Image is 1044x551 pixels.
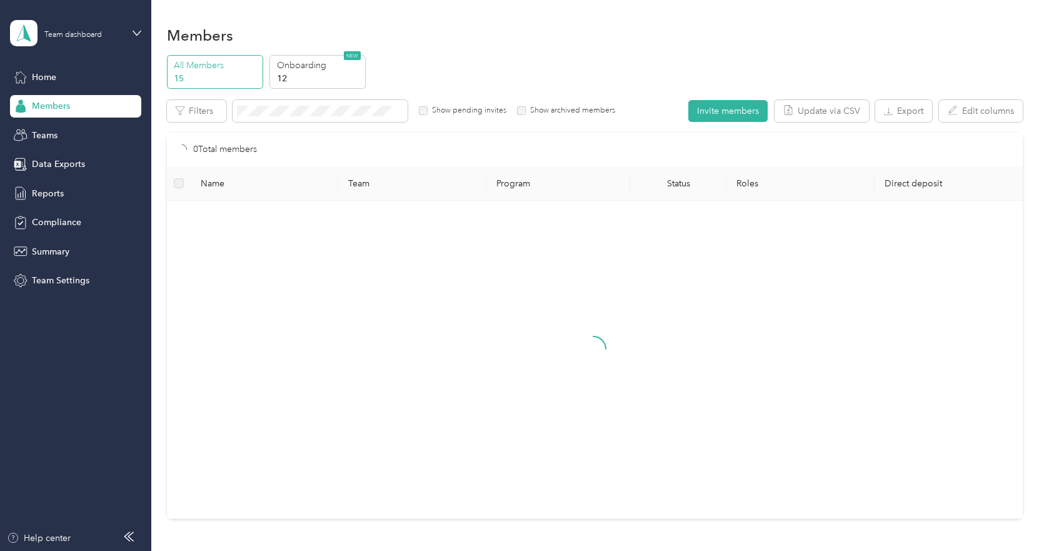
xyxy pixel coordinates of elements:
[167,100,226,122] button: Filters
[32,71,56,84] span: Home
[32,129,58,142] span: Teams
[688,100,768,122] button: Invite members
[875,166,1023,201] th: Direct deposit
[939,100,1023,122] button: Edit columns
[193,143,257,156] p: 0 Total members
[174,72,259,85] p: 15
[344,51,361,60] span: NEW
[974,481,1044,551] iframe: Everlance-gr Chat Button Frame
[32,274,89,287] span: Team Settings
[174,59,259,72] p: All Members
[191,166,339,201] th: Name
[32,216,81,229] span: Compliance
[277,72,362,85] p: 12
[32,245,69,258] span: Summary
[277,59,362,72] p: Onboarding
[526,105,615,116] label: Show archived members
[44,31,102,39] div: Team dashboard
[428,105,506,116] label: Show pending invites
[7,532,71,545] button: Help center
[338,166,486,201] th: Team
[201,178,329,189] span: Name
[167,29,233,42] h1: Members
[775,100,869,122] button: Update via CSV
[32,187,64,200] span: Reports
[726,166,875,201] th: Roles
[32,158,85,171] span: Data Exports
[630,166,726,201] th: Status
[486,166,631,201] th: Program
[32,99,70,113] span: Members
[875,100,932,122] button: Export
